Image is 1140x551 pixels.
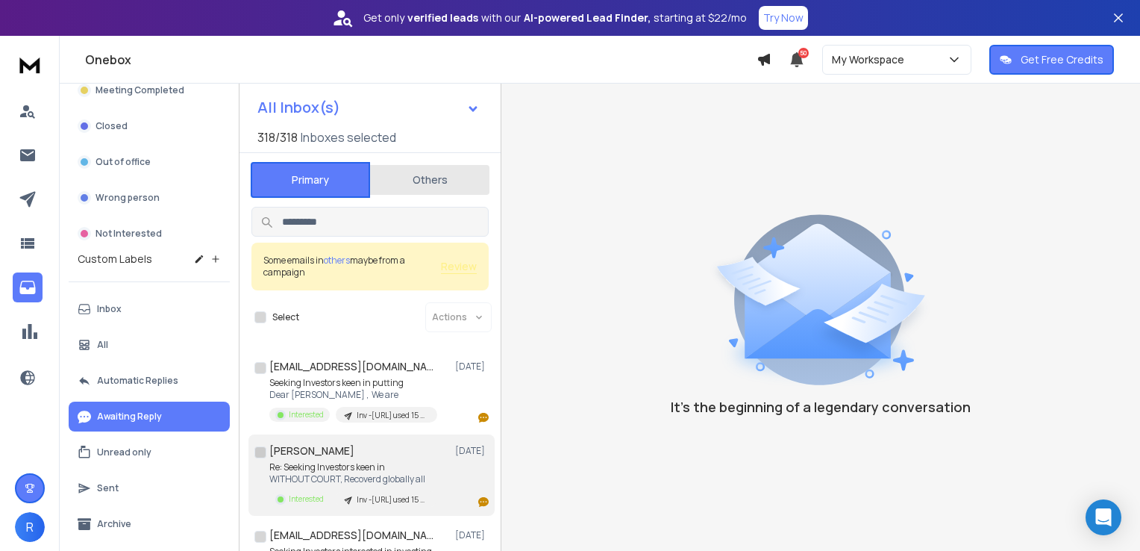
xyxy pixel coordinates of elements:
h1: [EMAIL_ADDRESS][DOMAIN_NAME] [269,359,433,374]
p: Inv -[URL] used 15 domains and emails from bigrock ( Google workspace ) [357,410,428,421]
button: Sent [69,473,230,503]
p: Unread only [97,446,151,458]
button: Review [441,259,477,274]
img: logo [15,51,45,78]
p: Awaiting Reply [97,411,162,423]
button: All [69,330,230,360]
p: Interested [289,409,324,420]
p: [DATE] [455,529,489,541]
p: All [97,339,108,351]
label: Select [272,311,299,323]
p: Get only with our starting at $22/mo [363,10,747,25]
p: My Workspace [832,52,910,67]
p: Interested [289,494,324,505]
div: Open Intercom Messenger [1086,499,1121,535]
button: Closed [69,111,230,141]
h1: Onebox [85,51,757,69]
h3: Inboxes selected [301,128,396,146]
button: Not Interested [69,219,230,249]
button: Primary [251,162,370,198]
h1: [EMAIL_ADDRESS][DOMAIN_NAME] [269,528,433,543]
p: Sent [97,482,119,494]
button: Inbox [69,294,230,324]
button: Unread only [69,438,230,467]
h1: [PERSON_NAME] [269,443,354,458]
strong: AI-powered Lead Finder, [524,10,651,25]
span: 50 [798,48,809,58]
button: Try Now [759,6,808,30]
button: Get Free Credits [989,45,1114,75]
p: Not Interested [95,228,162,240]
button: Awaiting Reply [69,402,230,432]
button: Others [370,164,489,196]
p: Dear [PERSON_NAME] , We are [269,389,437,401]
button: Wrong person [69,183,230,213]
p: Get Free Credits [1021,52,1103,67]
p: Seeking Investors keen in putting [269,377,437,389]
p: Try Now [763,10,804,25]
p: [DATE] [455,445,489,457]
button: Out of office [69,147,230,177]
h3: Custom Labels [78,252,152,267]
button: Archive [69,509,230,539]
p: WITHOUT COURT, Recoverd globally all [269,473,437,485]
div: Some emails in maybe from a campaign [263,255,441,278]
strong: verified leads [407,10,478,25]
p: It’s the beginning of a legendary conversation [671,396,971,417]
span: others [324,254,350,267]
span: 318 / 318 [257,128,298,146]
button: Meeting Completed [69,75,230,105]
p: Re: Seeking Investors keen in [269,461,437,473]
p: [DATE] [455,361,489,373]
p: Archive [97,518,131,530]
p: Out of office [95,156,151,168]
p: Automatic Replies [97,375,178,387]
button: Automatic Replies [69,366,230,396]
button: R [15,512,45,542]
button: All Inbox(s) [245,93,492,122]
p: Meeting Completed [95,84,184,96]
p: Inv -[URL] used 15 domains and emails from bigrock ( Google workspace ) [357,494,428,505]
h1: All Inbox(s) [257,100,340,115]
p: Wrong person [95,192,160,204]
p: Inbox [97,303,122,315]
p: Closed [95,120,128,132]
